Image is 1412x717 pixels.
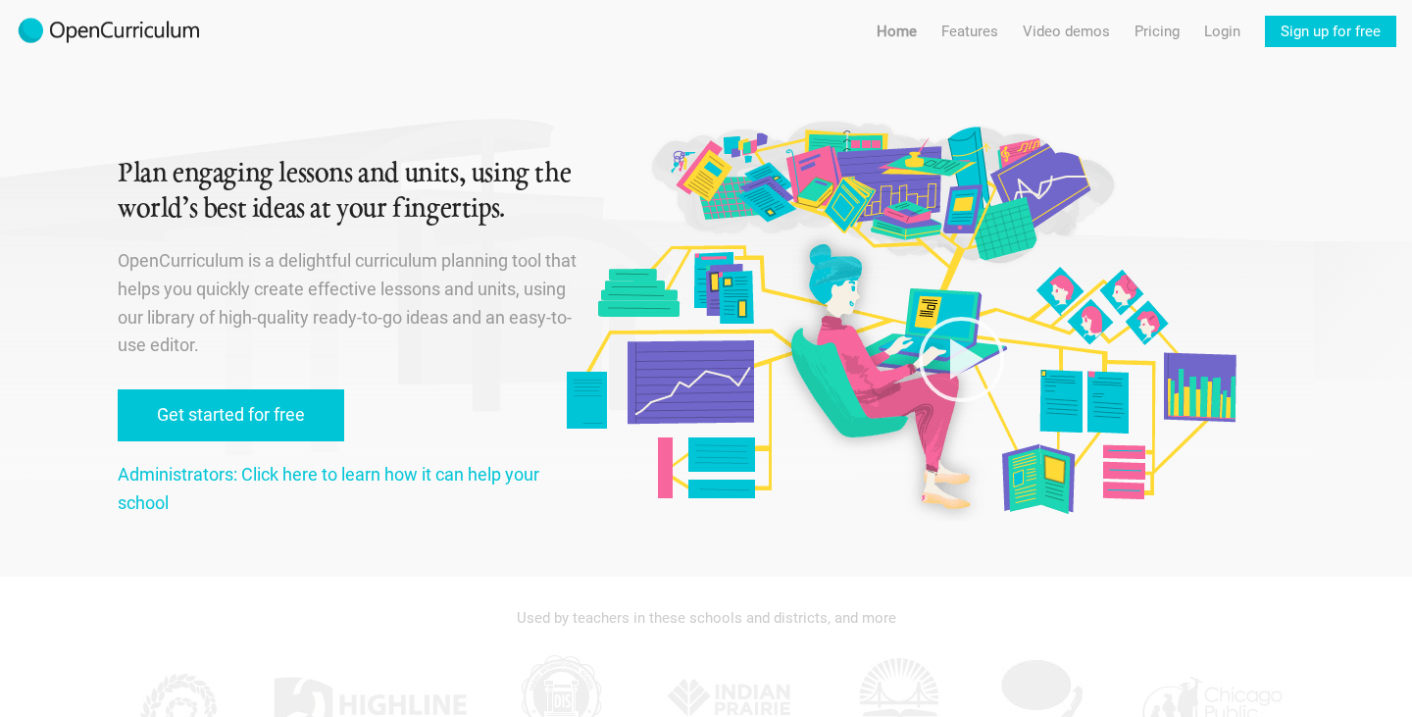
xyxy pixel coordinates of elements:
[118,247,580,360] p: OpenCurriculum is a delightful curriculum planning tool that helps you quickly create effective l...
[1135,16,1180,47] a: Pricing
[1023,16,1110,47] a: Video demos
[118,596,1294,640] div: Used by teachers in these schools and districts, and more
[16,16,202,47] img: 2017-logo-m.png
[1265,16,1396,47] a: Sign up for free
[118,464,539,513] a: Administrators: Click here to learn how it can help your school
[1204,16,1240,47] a: Login
[118,389,344,441] a: Get started for free
[559,118,1241,521] img: Original illustration by Malisa Suchanya, Oakland, CA (malisasuchanya.com)
[118,157,580,228] h1: Plan engaging lessons and units, using the world’s best ideas at your fingertips.
[877,16,917,47] a: Home
[941,16,998,47] a: Features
